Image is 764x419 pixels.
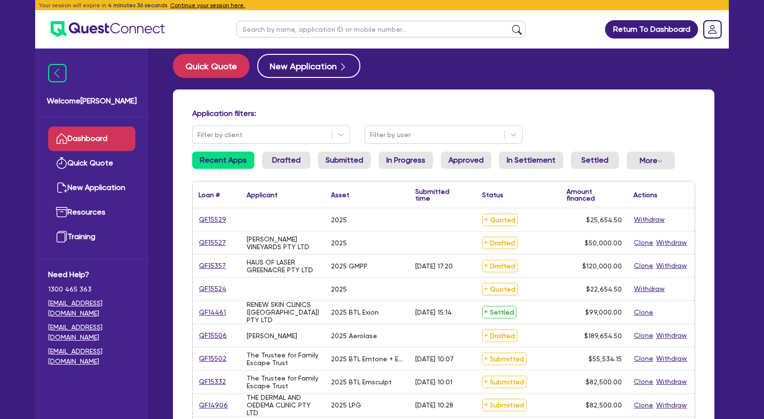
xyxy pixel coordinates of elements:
div: The Trustee for Family Escape Trust [247,374,319,390]
a: [EMAIL_ADDRESS][DOMAIN_NAME] [48,298,135,318]
a: QF15332 [198,376,226,387]
div: HAUS OF LASER GREENACRE PTY LTD [247,258,319,274]
div: [DATE] 17:20 [415,262,453,270]
div: THE DERMAL AND OEDEMA CLINIC PTY LTD [247,394,319,417]
a: Dashboard [48,127,135,151]
button: Dropdown toggle [627,152,675,169]
span: $82,500.00 [586,401,622,409]
div: 2025 BTL Exion [331,308,379,316]
div: [DATE] 10:28 [415,401,453,409]
span: Quoted [482,283,518,295]
div: 2025 [331,239,347,247]
span: $22,654.50 [586,285,622,293]
button: Withdraw [656,330,687,341]
span: Drafted [482,330,517,342]
button: Clone [633,237,654,248]
span: $120,000.00 [582,262,622,270]
a: QF15502 [198,353,227,364]
button: Clone [633,376,654,387]
a: In Progress [379,152,433,169]
span: Need Help? [48,269,135,280]
div: Asset [331,191,349,198]
button: Quick Quote [173,54,250,78]
span: 4 minutes 36 seconds [108,2,167,9]
a: New Application [48,176,135,200]
button: Withdraw [656,237,687,248]
a: Approved [441,152,491,169]
span: $25,654.50 [586,216,622,224]
div: [DATE] 10:01 [415,378,452,386]
div: 2025 [331,216,347,224]
a: Settled [571,152,619,169]
div: 2025 LPG [331,401,361,409]
span: Drafted [482,260,517,272]
div: [DATE] 10:07 [415,355,454,363]
a: [EMAIL_ADDRESS][DOMAIN_NAME] [48,322,135,343]
span: Submitted [482,399,527,411]
span: $50,000.00 [585,239,622,247]
a: Quick Quote [173,54,257,78]
a: Return To Dashboard [605,20,698,38]
a: QF15524 [198,283,227,294]
button: Clone [633,307,654,318]
a: QF15527 [198,237,226,248]
a: QF15357 [198,260,226,271]
a: QF14906 [198,400,228,411]
span: Drafted [482,237,517,249]
button: New Application [257,54,360,78]
span: $99,000.00 [585,308,622,316]
a: Resources [48,200,135,225]
div: Applicant [247,191,277,198]
a: Recent Apps [192,152,254,169]
a: In Settlement [499,152,563,169]
span: 1300 465 363 [48,284,135,294]
div: Status [482,191,503,198]
div: 2025 [331,285,347,293]
a: Drafted [262,152,310,169]
a: QF15506 [198,330,227,341]
a: Dropdown toggle [700,17,725,42]
div: 2025 BTL Emtone + Emsella appicator [331,355,404,363]
div: 2025 Aerolase [331,332,377,340]
div: The Trustee for Family Escape Trust [247,351,319,367]
img: training [56,231,67,242]
div: Actions [633,191,658,198]
img: quick-quote [56,157,67,169]
div: [PERSON_NAME] VINEYARDS PTY LTD [247,235,319,251]
div: 2025 BTL Emsculpt [331,378,392,386]
span: Welcome [PERSON_NAME] [47,95,137,107]
span: $55,534.15 [589,355,622,363]
button: Withdraw [656,400,687,411]
img: quest-connect-logo-blue [51,21,165,37]
span: Settled [482,306,516,318]
div: Amount financed [566,188,622,202]
div: 2025 GMPP [331,262,368,270]
button: Withdraw [656,260,687,271]
a: [EMAIL_ADDRESS][DOMAIN_NAME] [48,346,135,367]
span: Submitted [482,376,527,388]
a: Quick Quote [48,151,135,176]
span: $82,500.00 [586,378,622,386]
button: Clone [633,400,654,411]
a: Training [48,225,135,249]
button: Clone [633,330,654,341]
button: Withdraw [633,214,665,225]
a: QF15529 [198,214,227,225]
button: Clone [633,353,654,364]
div: Loan # [198,191,220,198]
span: Submitted [482,353,527,365]
button: Withdraw [656,353,687,364]
h4: Application filters: [192,109,695,118]
button: Continue your session here. [170,1,245,10]
button: Withdraw [633,283,665,294]
button: Clone [633,260,654,271]
img: resources [56,206,67,218]
div: Submitted time [415,188,462,202]
span: Quoted [482,214,518,226]
img: icon-menu-close [48,64,66,82]
a: QF14461 [198,307,226,318]
span: $189,654.50 [584,332,622,340]
div: RENEW SKIN CLINICS ([GEOGRAPHIC_DATA]) PTY LTD [247,301,319,324]
img: new-application [56,182,67,193]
